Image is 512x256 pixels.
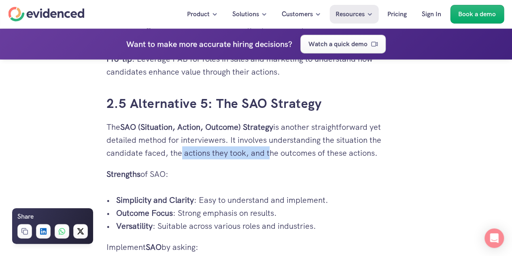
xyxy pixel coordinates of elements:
[416,5,447,24] a: Sign In
[106,168,406,181] p: of SAO:
[17,211,34,222] h6: Share
[187,9,210,19] p: Product
[106,120,406,159] p: The is another straightforward yet detailed method for interviewers. It involves understanding th...
[116,194,406,207] p: : Easy to understand and implement.
[300,34,386,53] a: Watch a quick demo
[336,9,365,19] p: Resources
[116,221,153,231] strong: Versatility
[308,39,368,49] p: Watch a quick demo
[116,207,406,219] p: : Strong emphasis on results.
[458,9,496,19] p: Book a demo
[120,122,273,132] strong: SAO (Situation, Action, Outcome) Strategy
[116,195,194,205] strong: Simplicity and Clarity
[450,5,504,24] a: Book a demo
[126,37,292,50] h4: Want to make more accurate hiring decisions?
[282,9,313,19] p: Customers
[106,169,140,179] strong: Strengths
[422,9,441,19] p: Sign In
[381,5,413,24] a: Pricing
[106,95,322,112] a: 2.5 Alternative 5: The SAO Strategy
[116,219,406,232] p: : Suitable across various roles and industries.
[146,242,161,252] strong: SAO
[232,9,259,19] p: Solutions
[106,52,406,78] p: : Leverage FAB for roles in sales and marketing to understand how candidates enhance value throug...
[387,9,407,19] p: Pricing
[106,241,406,254] p: Implement by asking:
[8,7,84,22] a: Home
[106,54,132,64] strong: Pro-tip
[484,228,504,248] div: Open Intercom Messenger
[116,208,173,218] strong: Outcome Focus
